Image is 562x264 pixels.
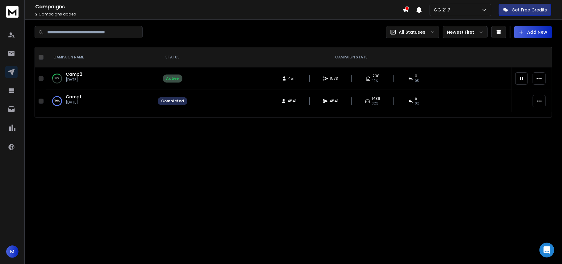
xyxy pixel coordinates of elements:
p: [DATE] [66,100,81,105]
span: 2 [35,11,38,17]
p: Campaigns added [35,12,402,17]
div: Active [166,76,179,81]
button: M [6,245,19,258]
button: Get Free Credits [499,4,551,16]
th: CAMPAIGN NAME [46,47,154,67]
span: 5 [415,96,418,101]
span: 1439 [372,96,380,101]
h1: Campaigns [35,3,402,11]
div: Open Intercom Messenger [539,243,554,258]
th: STATUS [154,47,191,67]
span: 4511 [289,76,296,81]
span: 0 [415,74,418,79]
p: GG 21.7 [434,7,453,13]
p: All Statuses [399,29,425,35]
button: Newest First [443,26,488,38]
span: 0 % [415,101,419,106]
span: 19 % [373,79,378,83]
span: 1573 [330,76,338,81]
p: 100 % [55,98,60,104]
td: 100%Camp1[DATE] [46,90,154,113]
td: 34%Camp2[DATE] [46,67,154,90]
img: logo [6,6,19,18]
span: 0 % [415,79,419,83]
span: 32 % [372,101,378,106]
button: Add New [514,26,552,38]
p: 34 % [55,75,60,82]
span: 4541 [288,99,297,104]
span: 4541 [330,99,339,104]
p: [DATE] [66,77,82,82]
a: Camp2 [66,71,82,77]
p: Get Free Credits [512,7,547,13]
th: CAMPAIGN STATS [191,47,512,67]
a: Camp1 [66,94,81,100]
div: Completed [161,99,184,104]
span: 298 [373,74,380,79]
